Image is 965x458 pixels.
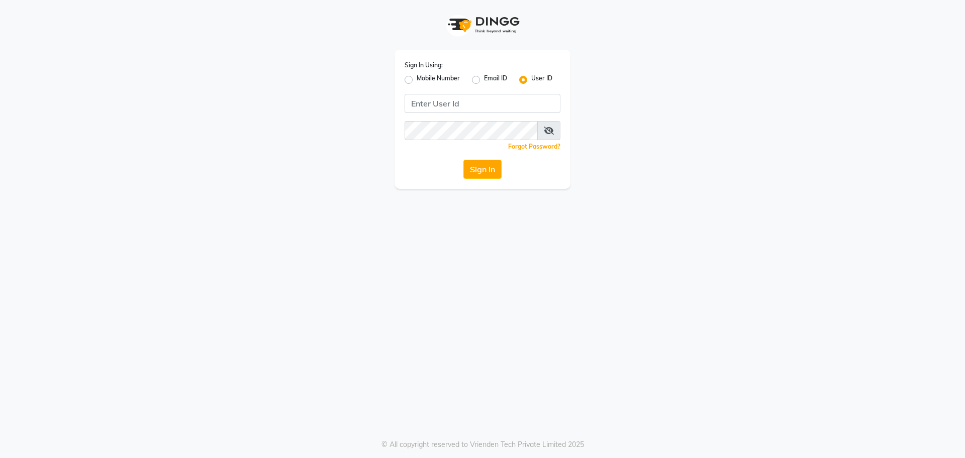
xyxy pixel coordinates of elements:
button: Sign In [463,160,502,179]
a: Forgot Password? [508,143,560,150]
label: Email ID [484,74,507,86]
label: User ID [531,74,552,86]
input: Username [405,121,538,140]
label: Mobile Number [417,74,460,86]
input: Username [405,94,560,113]
img: logo1.svg [442,10,523,40]
label: Sign In Using: [405,61,443,70]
